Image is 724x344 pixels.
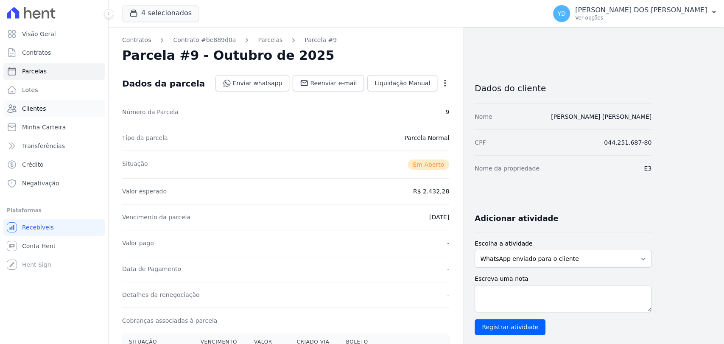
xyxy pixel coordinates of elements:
dt: Número da Parcela [122,108,179,116]
a: Conta Hent [3,238,105,255]
a: Negativação [3,175,105,192]
dd: R$ 2.432,28 [413,187,449,196]
a: Transferências [3,137,105,154]
a: Liquidação Manual [367,75,437,91]
input: Registrar atividade [475,319,545,335]
a: Visão Geral [3,25,105,42]
a: Crédito [3,156,105,173]
span: Transferências [22,142,65,150]
span: Lotes [22,86,38,94]
span: YD [557,11,565,17]
dd: - [447,265,449,273]
label: Escolha a atividade [475,239,651,248]
dt: Detalhes da renegociação [122,291,200,299]
div: Dados da parcela [122,78,205,89]
dd: 044.251.687-80 [604,138,651,147]
nav: Breadcrumb [122,36,449,45]
span: Crédito [22,160,44,169]
dt: Vencimento da parcela [122,213,190,221]
dt: Valor esperado [122,187,167,196]
span: Contratos [22,48,51,57]
span: Recebíveis [22,223,54,232]
dt: Cobranças associadas à parcela [122,316,217,325]
a: Minha Carteira [3,119,105,136]
dd: E3 [644,164,651,173]
dt: Situação [122,159,148,170]
a: Recebíveis [3,219,105,236]
a: [PERSON_NAME] [PERSON_NAME] [551,113,651,120]
h3: Dados do cliente [475,83,651,93]
a: Parcelas [3,63,105,80]
a: Contrato #be889d0a [173,36,236,45]
span: Liquidação Manual [375,79,430,87]
h2: Parcela #9 - Outubro de 2025 [122,48,334,63]
span: Minha Carteira [22,123,66,131]
dd: - [447,291,449,299]
dt: Nome [475,112,492,121]
dt: Data de Pagamento [122,265,181,273]
h3: Adicionar atividade [475,213,558,224]
span: Negativação [22,179,59,187]
dd: - [447,239,449,247]
dt: Tipo da parcela [122,134,168,142]
a: Clientes [3,100,105,117]
label: Escreva uma nota [475,274,651,283]
a: Lotes [3,81,105,98]
span: Clientes [22,104,46,113]
button: 4 selecionados [122,5,199,21]
dd: [DATE] [429,213,449,221]
span: Em Aberto [408,159,449,170]
p: [PERSON_NAME] DOS [PERSON_NAME] [575,6,707,14]
dt: CPF [475,138,486,147]
span: Reenviar e-mail [310,79,357,87]
a: Reenviar e-mail [293,75,364,91]
p: Ver opções [575,14,707,21]
span: Visão Geral [22,30,56,38]
a: Parcelas [258,36,282,45]
a: Contratos [3,44,105,61]
dd: 9 [445,108,449,116]
button: YD [PERSON_NAME] DOS [PERSON_NAME] Ver opções [546,2,724,25]
a: Parcela #9 [305,36,337,45]
span: Conta Hent [22,242,56,250]
a: Enviar whatsapp [215,75,290,91]
a: Contratos [122,36,151,45]
span: Parcelas [22,67,47,76]
dt: Valor pago [122,239,154,247]
dd: Parcela Normal [404,134,449,142]
div: Plataformas [7,205,101,215]
dt: Nome da propriedade [475,164,540,173]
